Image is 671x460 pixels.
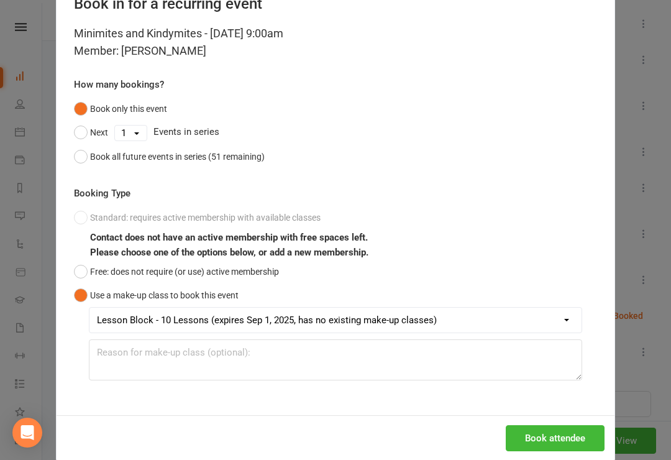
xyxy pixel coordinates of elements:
[74,283,239,307] button: Use a make-up class to book this event
[74,145,265,168] button: Book all future events in series (51 remaining)
[90,150,265,163] div: Book all future events in series (51 remaining)
[74,121,597,144] div: Events in series
[74,186,130,201] label: Booking Type
[12,418,42,448] div: Open Intercom Messenger
[74,260,279,283] button: Free: does not require (or use) active membership
[90,232,368,243] b: Contact does not have an active membership with free spaces left.
[74,77,164,92] label: How many bookings?
[74,25,597,60] div: Minimites and Kindymites - [DATE] 9:00am Member: [PERSON_NAME]
[74,121,108,144] button: Next
[74,97,167,121] button: Book only this event
[506,425,605,451] button: Book attendee
[90,247,368,258] b: Please choose one of the options below, or add a new membership.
